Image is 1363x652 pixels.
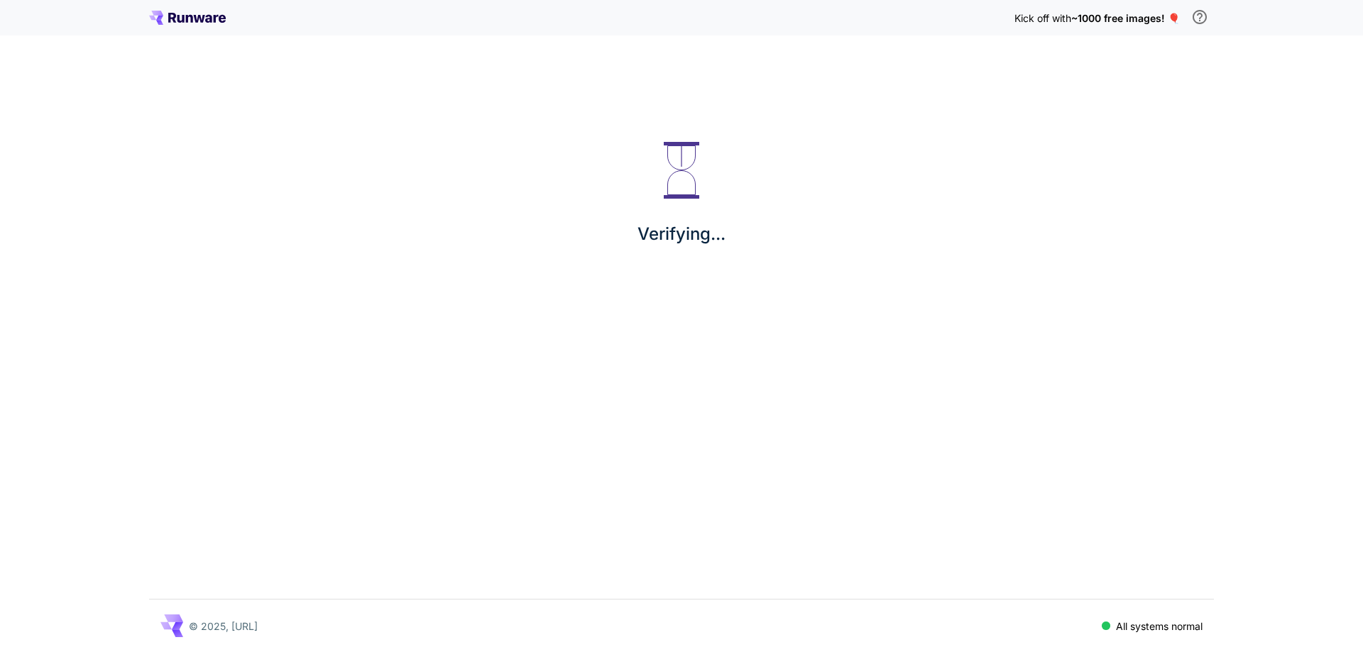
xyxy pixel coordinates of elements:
[1071,12,1180,24] span: ~1000 free images! 🎈
[189,619,258,634] p: © 2025, [URL]
[1186,3,1214,31] button: In order to qualify for free credit, you need to sign up with a business email address and click ...
[637,221,726,247] p: Verifying...
[1014,12,1071,24] span: Kick off with
[1116,619,1203,634] p: All systems normal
